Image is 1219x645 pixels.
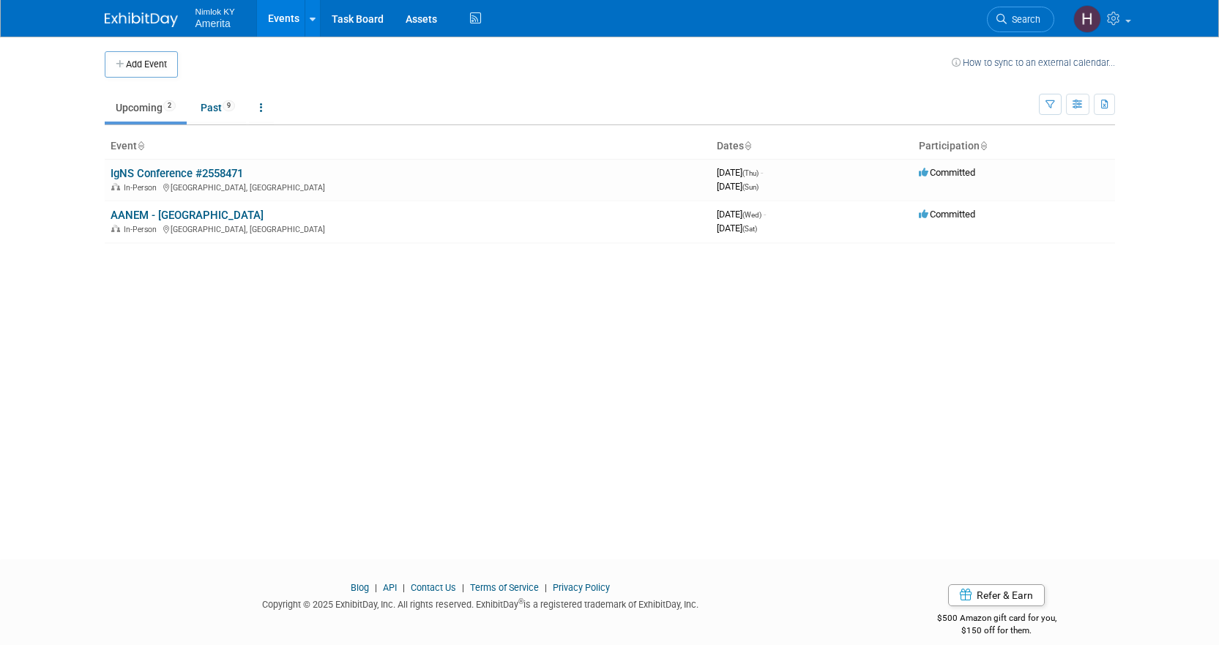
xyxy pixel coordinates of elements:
[717,181,758,192] span: [DATE]
[541,582,551,593] span: |
[111,181,705,193] div: [GEOGRAPHIC_DATA], [GEOGRAPHIC_DATA]
[383,582,397,593] a: API
[742,225,757,233] span: (Sat)
[879,603,1115,636] div: $500 Amazon gift card for you,
[137,140,144,152] a: Sort by Event Name
[744,140,751,152] a: Sort by Start Date
[980,140,987,152] a: Sort by Participation Type
[742,183,758,191] span: (Sun)
[987,7,1054,32] a: Search
[111,209,264,222] a: AANEM - [GEOGRAPHIC_DATA]
[948,584,1045,606] a: Refer & Earn
[764,209,766,220] span: -
[163,100,176,111] span: 2
[553,582,610,593] a: Privacy Policy
[105,134,711,159] th: Event
[470,582,539,593] a: Terms of Service
[711,134,913,159] th: Dates
[195,18,231,29] span: Amerita
[124,183,161,193] span: In-Person
[717,209,766,220] span: [DATE]
[717,223,757,234] span: [DATE]
[105,94,187,122] a: Upcoming2
[518,597,523,605] sup: ®
[111,183,120,190] img: In-Person Event
[761,167,763,178] span: -
[742,169,758,177] span: (Thu)
[919,167,975,178] span: Committed
[223,100,235,111] span: 9
[111,223,705,234] div: [GEOGRAPHIC_DATA], [GEOGRAPHIC_DATA]
[919,209,975,220] span: Committed
[124,225,161,234] span: In-Person
[742,211,761,219] span: (Wed)
[195,3,235,18] span: Nimlok KY
[913,134,1115,159] th: Participation
[411,582,456,593] a: Contact Us
[190,94,246,122] a: Past9
[111,225,120,232] img: In-Person Event
[105,12,178,27] img: ExhibitDay
[879,625,1115,637] div: $150 off for them.
[105,51,178,78] button: Add Event
[105,594,857,611] div: Copyright © 2025 ExhibitDay, Inc. All rights reserved. ExhibitDay is a registered trademark of Ex...
[1073,5,1101,33] img: Hannah Durbin
[351,582,369,593] a: Blog
[458,582,468,593] span: |
[717,167,763,178] span: [DATE]
[111,167,243,180] a: IgNS Conference #2558471
[1007,14,1040,25] span: Search
[371,582,381,593] span: |
[399,582,409,593] span: |
[952,57,1115,68] a: How to sync to an external calendar...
